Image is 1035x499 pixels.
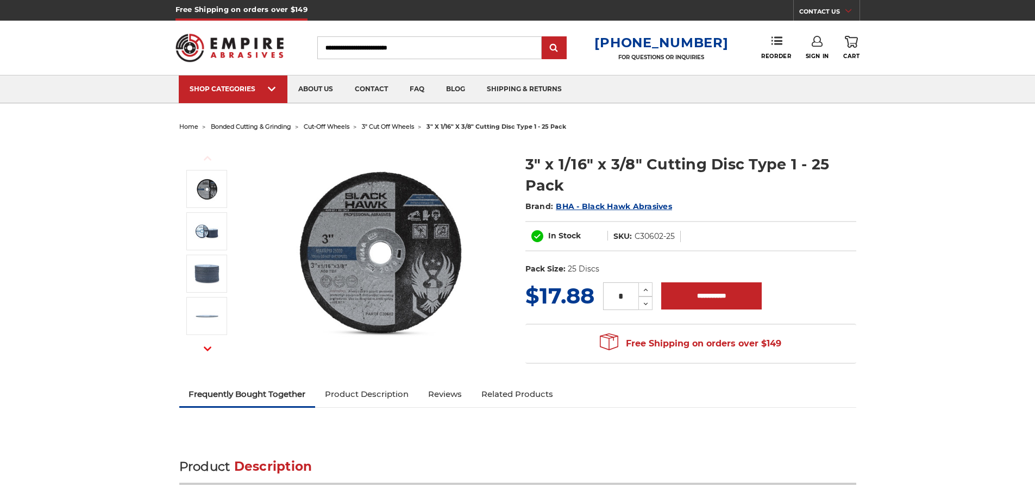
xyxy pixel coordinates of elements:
[315,382,418,406] a: Product Description
[287,75,344,103] a: about us
[195,147,221,170] button: Previous
[193,302,221,330] img: 3" wiz wheels for cutting metal
[175,27,284,69] img: Empire Abrasives
[761,36,791,59] a: Reorder
[344,75,399,103] a: contact
[272,142,490,359] img: 3" x 1/16" x 3/8" Cutting Disc
[234,459,312,474] span: Description
[635,231,675,242] dd: C30602-25
[556,201,672,211] a: BHA - Black Hawk Abrasives
[179,459,230,474] span: Product
[193,175,221,203] img: 3" x 1/16" x 3/8" Cutting Disc
[761,53,791,60] span: Reorder
[179,123,198,130] a: home
[304,123,349,130] a: cut-off wheels
[568,263,599,275] dd: 25 Discs
[806,53,829,60] span: Sign In
[799,5,860,21] a: CONTACT US
[525,154,856,196] h1: 3" x 1/16" x 3/8" Cutting Disc Type 1 - 25 Pack
[472,382,563,406] a: Related Products
[525,282,594,309] span: $17.88
[594,35,728,50] a: [PHONE_NUMBER]
[843,53,860,60] span: Cart
[426,123,566,130] span: 3" x 1/16" x 3/8" cutting disc type 1 - 25 pack
[613,231,632,242] dt: SKU:
[399,75,435,103] a: faq
[193,260,221,287] img: 3" x 3/8" Metal Cut off Wheels
[843,36,860,60] a: Cart
[525,201,554,211] span: Brand:
[543,37,565,59] input: Submit
[190,85,277,93] div: SHOP CATEGORIES
[179,382,316,406] a: Frequently Bought Together
[195,337,221,361] button: Next
[600,333,781,355] span: Free Shipping on orders over $149
[476,75,573,103] a: shipping & returns
[362,123,414,130] a: 3" cut off wheels
[435,75,476,103] a: blog
[525,263,566,275] dt: Pack Size:
[211,123,291,130] a: bonded cutting & grinding
[418,382,472,406] a: Reviews
[548,231,581,241] span: In Stock
[193,218,221,245] img: 3" x .0625" x 3/8" Cut off Disc
[594,54,728,61] p: FOR QUESTIONS OR INQUIRIES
